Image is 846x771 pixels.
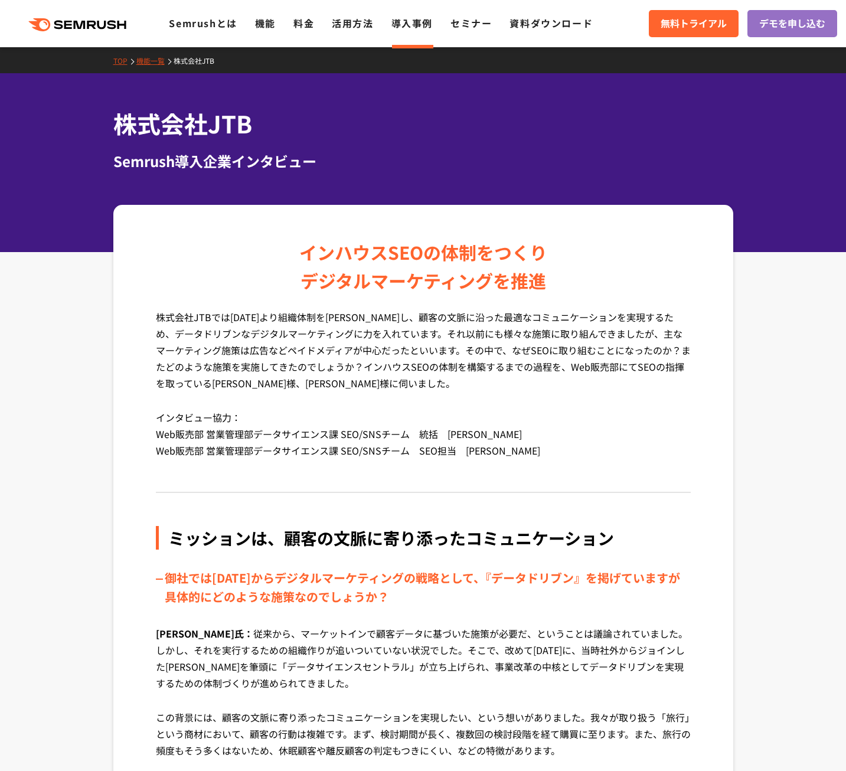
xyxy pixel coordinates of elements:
[450,16,492,30] a: セミナー
[169,16,237,30] a: Semrushとは
[156,625,691,709] p: 従来から、マーケットインで顧客データに基づいた施策が必要だ、ということは議論されていました。しかし、それを実行するための組織作りが追いついていない状況でした。そこで、改めて[DATE]に、当時社...
[156,409,691,476] p: インタビュー協力： Web販売部 営業管理部データサイエンス課 SEO/SNSチーム 統括 [PERSON_NAME] Web販売部 営業管理部データサイエンス課 SEO/SNSチーム SEO担...
[156,309,691,409] p: 株式会社JTBでは[DATE]より組織体制を[PERSON_NAME]し、顧客の文脈に沿った最適なコミュニケーションを実現するため、データドリブンなデジタルマーケティングに力を入れています。それ...
[747,10,837,37] a: デモを申し込む
[174,55,223,66] a: 株式会社JTB
[759,16,825,31] span: デモを申し込む
[156,569,691,606] div: 御社では[DATE]からデジタルマーケティングの戦略として、『データドリブン』を掲げていますが具体的にどのような施策なのでしょうか？
[113,151,733,172] div: Semrush導入企業インタビュー
[113,106,733,141] h1: 株式会社JTB
[136,55,174,66] a: 機能一覧
[509,16,593,30] a: 資料ダウンロード
[255,16,276,30] a: 機能
[156,626,253,641] span: [PERSON_NAME]氏：
[156,526,691,550] div: ミッションは、顧客の文脈に寄り添ったコミュニケーション
[391,16,433,30] a: 導入事例
[332,16,373,30] a: 活用方法
[293,16,314,30] a: 料金
[661,16,727,31] span: 無料トライアル
[649,10,739,37] a: 無料トライアル
[299,238,547,295] div: インハウスSEOの体制をつくり デジタルマーケティングを推進
[113,55,136,66] a: TOP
